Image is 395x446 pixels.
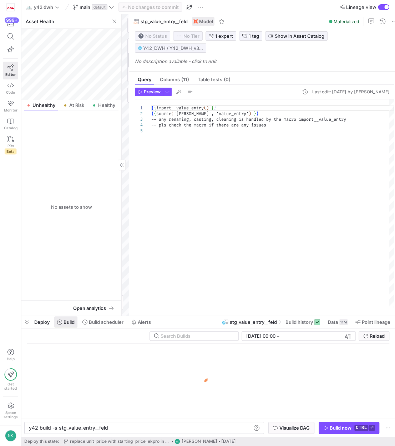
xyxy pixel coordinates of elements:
a: Catalog [3,115,18,133]
span: } [254,111,256,116]
button: Alerts [128,316,154,328]
span: (0) [224,77,231,82]
span: Deploy this state: [24,439,59,444]
span: Visualize DAG [279,425,310,431]
button: Open analytics [69,304,118,313]
span: Columns [160,77,189,82]
span: Lineage view [346,4,376,10]
span: Data [328,319,338,325]
span: 🚲 [26,5,31,10]
span: y42 dwh [34,4,53,10]
button: Point lineage [352,316,394,328]
span: default [92,4,107,10]
button: 🚲y42 dwh [24,2,61,12]
div: 4 [135,122,143,128]
button: Data11M [325,316,351,328]
span: Monitor [4,108,17,112]
span: he macro import__value_entry [276,116,346,122]
div: 3 [135,116,143,122]
div: 2 [135,111,143,116]
span: – [277,333,279,339]
button: Visualize DAG [268,422,314,434]
input: Start datetime [246,333,275,339]
span: Space settings [4,410,17,419]
span: Y42_DWH / Y42_DWH_v3 / stg_value_entry__feld [143,45,203,51]
span: ) [249,111,251,116]
a: Monitor [3,97,18,115]
div: 1 [135,105,143,111]
div: Last edit: [DATE] by [PERSON_NAME] [312,89,390,94]
img: logo.gif [203,377,214,388]
span: Editor [5,72,16,77]
span: } [256,111,259,116]
button: Reload [359,331,389,341]
span: { [154,111,156,116]
a: Code [3,79,18,97]
span: No Tier [176,33,199,39]
span: 1 tag [249,33,259,39]
span: PRs [7,144,14,148]
button: 999+ [3,17,18,30]
button: Build history [282,316,323,328]
span: Build history [285,319,313,325]
span: } [211,105,214,111]
span: Deploy [34,319,50,325]
span: ( [204,105,206,111]
span: Model [199,19,213,24]
span: import__value_entry [156,105,204,111]
img: No status [138,33,144,39]
button: Build [54,316,78,328]
button: Help [3,346,18,364]
span: Healthy [98,103,115,108]
button: Build scheduler [79,316,127,328]
span: Help [6,357,15,361]
input: Search Builds [161,333,233,339]
span: Alerts [138,319,151,325]
div: 11M [339,319,348,325]
a: https://storage.googleapis.com/y42-prod-data-exchange/images/oGOSqxDdlQtxIPYJfiHrUWhjI5fT83rRj0ID... [3,1,18,13]
span: Build [64,319,75,325]
button: Build nowctrl⏎ [319,422,379,434]
button: Preview [135,88,163,96]
span: main [80,4,90,10]
span: [PERSON_NAME] [182,439,217,444]
button: NK [3,428,18,443]
span: Asset Health [26,19,54,24]
span: Beta [5,149,16,154]
button: Getstarted [3,365,18,393]
img: undefined [193,19,198,24]
span: Build scheduler [89,319,123,325]
span: Get started [4,382,17,390]
div: 5 [135,128,143,134]
div: NK [5,430,16,441]
button: Y42_DWH / Y42_DWH_v3 / stg_value_entry__feld [135,43,206,53]
span: No Status [138,33,167,39]
span: -- any renaming, casting, cleaning is handled by t [151,116,276,122]
span: Show in Asset Catalog [275,33,324,39]
span: stg_value_entry__feld [230,319,277,325]
a: Spacesettings [3,399,18,422]
span: Materialized [334,19,359,24]
span: stg_value_entry__feld [141,19,188,24]
span: } [214,105,216,111]
span: ) [206,105,209,111]
button: No statusNo Status [135,31,170,41]
div: NK [174,439,180,444]
span: Reload [370,333,385,339]
span: y42 build -s stg_value_entry__feld [29,425,108,431]
input: End datetime [281,333,328,339]
span: Code [6,90,15,94]
div: 999+ [5,17,19,23]
span: Query [138,77,151,82]
button: replace unit_price with starting_price_ekpro in stg_itemNK[PERSON_NAME][DATE] [62,437,238,446]
span: { [151,111,154,116]
span: -- pls check the macro if there are any issues [151,122,266,128]
button: Show in Asset Catalog [265,31,328,41]
span: Point lineage [362,319,390,325]
button: No tierNo Tier [173,31,203,41]
span: Unhealthy [32,103,55,108]
span: [DATE] [221,439,236,444]
kbd: ⏎ [369,425,375,431]
span: { [151,105,154,111]
span: (11) [181,77,189,82]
